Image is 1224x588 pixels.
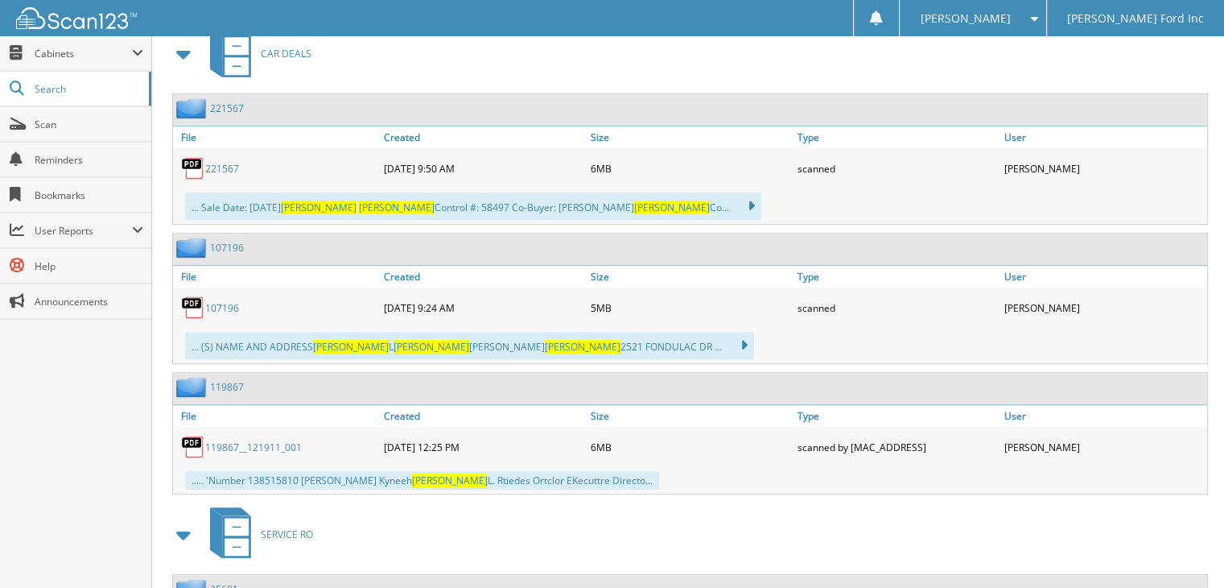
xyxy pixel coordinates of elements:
a: File [173,126,380,148]
img: folder2.png [176,377,210,397]
span: CAR DEALS [261,47,311,60]
span: Search [35,82,141,96]
img: folder2.png [176,238,210,258]
a: 119867 [210,380,244,394]
iframe: Chat Widget [1144,511,1224,588]
div: ... (S) NAME AND ADDRESS L [PERSON_NAME] 2521 FONDULAC DR ... [185,332,754,359]
img: PDF.png [181,296,205,320]
span: Cabinets [35,47,132,60]
div: [DATE] 12:25 PM [380,431,587,463]
img: folder2.png [176,98,210,118]
span: [PERSON_NAME] [394,340,469,354]
span: Scan [35,118,143,131]
a: Type [793,266,1000,288]
a: File [173,405,380,427]
a: 107196 [210,241,244,255]
a: CAR DEALS [200,22,311,85]
img: PDF.png [181,435,205,459]
a: User [1000,405,1207,427]
div: [PERSON_NAME] [1000,431,1207,463]
span: User Reports [35,224,132,238]
span: [PERSON_NAME] [281,201,356,214]
div: 6MB [587,152,793,184]
span: [PERSON_NAME] [412,474,488,487]
div: ... Sale Date: [DATE] Control #: 58497 Co-Buyer: [PERSON_NAME] Co... [185,193,761,220]
div: [PERSON_NAME] [1000,292,1207,324]
div: [DATE] 9:50 AM [380,152,587,184]
a: Created [380,405,587,427]
a: Size [587,126,793,148]
a: SERVICE RO [200,503,313,566]
a: File [173,266,380,288]
a: 221567 [205,162,239,176]
div: 6MB [587,431,793,463]
a: Type [793,405,1000,427]
a: 107196 [205,301,239,315]
a: User [1000,126,1207,148]
div: [DATE] 9:24 AM [380,292,587,324]
div: [PERSON_NAME] [1000,152,1207,184]
a: Created [380,126,587,148]
img: scan123-logo-white.svg [16,7,137,29]
span: [PERSON_NAME] [634,201,710,214]
a: 221567 [210,101,244,115]
div: scanned [793,292,1000,324]
a: Size [587,266,793,288]
span: [PERSON_NAME] [313,340,389,354]
span: [PERSON_NAME] Ford Inc [1067,14,1204,23]
div: 5MB [587,292,793,324]
span: Announcements [35,295,143,308]
a: User [1000,266,1207,288]
a: Type [793,126,1000,148]
div: scanned [793,152,1000,184]
span: Bookmarks [35,188,143,202]
img: PDF.png [181,156,205,180]
div: ..... 'Number 138515810 [PERSON_NAME] Kyneeh L. Rtiedes Ortclor EKecuttre Directo... [185,471,659,490]
a: 119867__121911_001 [205,441,302,454]
span: [PERSON_NAME] [359,201,435,214]
a: Size [587,405,793,427]
a: Created [380,266,587,288]
span: [PERSON_NAME] [545,340,620,354]
span: SERVICE RO [261,528,313,541]
span: [PERSON_NAME] [920,14,1010,23]
span: Help [35,259,143,273]
span: Reminders [35,153,143,167]
div: scanned by [MAC_ADDRESS] [793,431,1000,463]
